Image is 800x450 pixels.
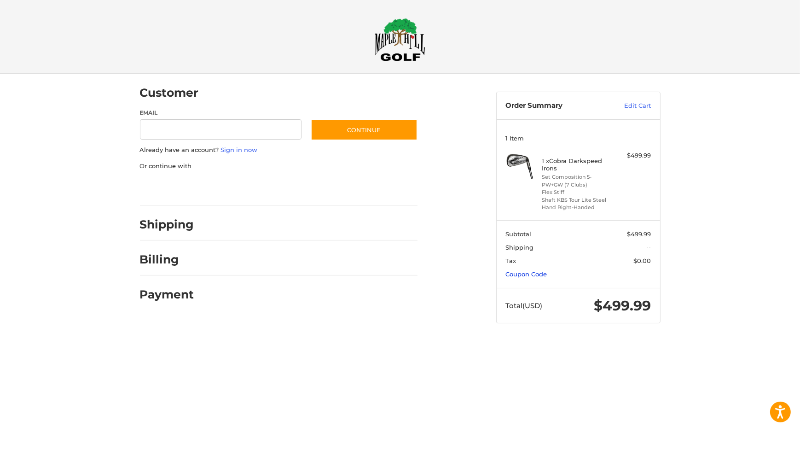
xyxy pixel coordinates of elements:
p: Already have an account? [140,146,417,155]
span: $0.00 [633,257,651,264]
li: Flex Stiff [542,188,612,196]
h4: 1 x Cobra Darkspeed Irons [542,157,612,172]
button: Continue [311,119,417,140]
a: Sign in now [221,146,258,153]
h3: Order Summary [505,101,604,111]
p: Or continue with [140,162,417,171]
h2: Shipping [140,217,194,232]
li: Shaft KBS Tour Lite Steel [542,196,612,204]
iframe: PayPal-venmo [293,180,362,196]
label: Email [140,109,302,117]
span: Subtotal [505,230,531,238]
span: -- [646,244,651,251]
li: Set Composition 5-PW+GW (7 Clubs) [542,173,612,188]
a: Edit Cart [604,101,651,111]
h2: Payment [140,287,194,302]
h3: 1 Item [505,134,651,142]
iframe: PayPal-paypal [137,180,206,196]
span: Total (USD) [505,301,542,310]
a: Coupon Code [505,270,547,278]
div: $499.99 [614,151,651,160]
span: $499.99 [627,230,651,238]
h2: Billing [140,252,194,267]
li: Hand Right-Handed [542,204,612,211]
iframe: PayPal-paylater [215,180,284,196]
img: Maple Hill Golf [375,18,425,61]
span: $499.99 [594,297,651,314]
span: Shipping [505,244,533,251]
h2: Customer [140,86,199,100]
span: Tax [505,257,516,264]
